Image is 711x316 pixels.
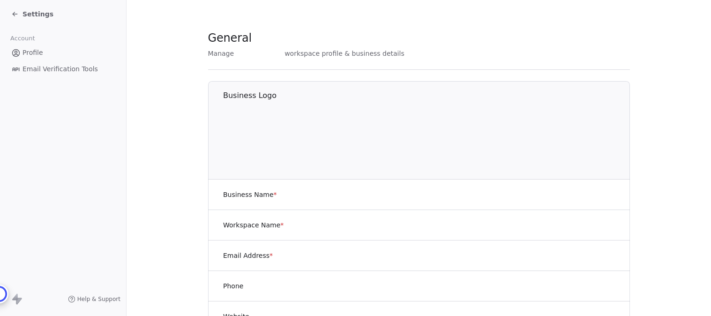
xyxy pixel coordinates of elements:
[208,31,252,45] span: General
[223,220,284,230] label: Workspace Name
[7,61,119,77] a: Email Verification Tools
[7,45,119,60] a: Profile
[22,48,43,58] span: Profile
[6,31,39,45] span: Account
[284,49,404,58] span: workspace profile & business details
[223,190,277,199] label: Business Name
[223,281,243,291] label: Phone
[68,295,120,303] a: Help & Support
[223,90,630,101] h1: Business Logo
[77,295,120,303] span: Help & Support
[22,64,98,74] span: Email Verification Tools
[22,9,53,19] span: Settings
[11,9,53,19] a: Settings
[208,49,234,58] span: Manage
[223,251,273,260] label: Email Address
